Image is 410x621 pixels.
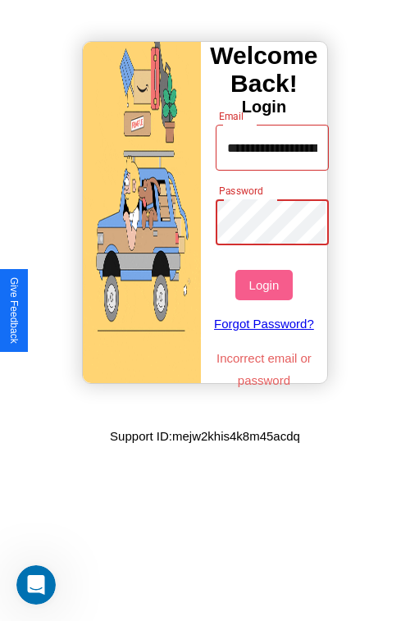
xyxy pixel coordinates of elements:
[201,42,327,98] h3: Welcome Back!
[16,565,56,605] iframe: Intercom live chat
[235,270,292,300] button: Login
[207,300,321,347] a: Forgot Password?
[219,184,262,198] label: Password
[207,347,321,391] p: Incorrect email or password
[201,98,327,116] h4: Login
[219,109,244,123] label: Email
[8,277,20,344] div: Give Feedback
[83,42,201,383] img: gif
[110,425,300,447] p: Support ID: mejw2khis4k8m45acdq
